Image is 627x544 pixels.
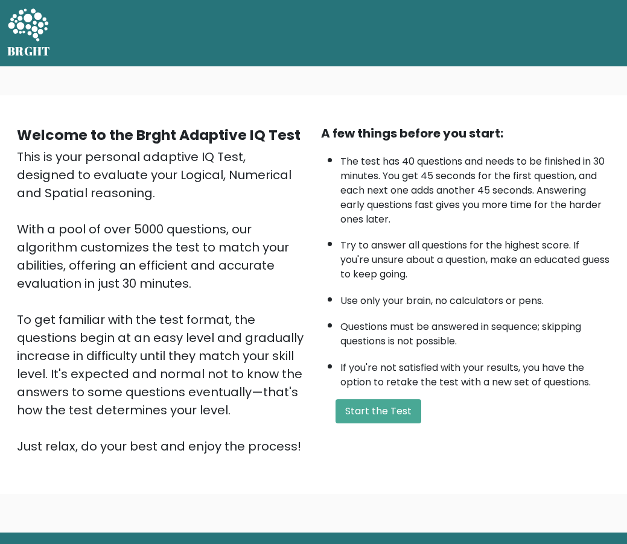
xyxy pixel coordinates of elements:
[340,232,611,282] li: Try to answer all questions for the highest score. If you're unsure about a question, make an edu...
[17,125,301,145] b: Welcome to the Brght Adaptive IQ Test
[340,288,611,308] li: Use only your brain, no calculators or pens.
[7,5,51,62] a: BRGHT
[340,355,611,390] li: If you're not satisfied with your results, you have the option to retake the test with a new set ...
[340,148,611,227] li: The test has 40 questions and needs to be finished in 30 minutes. You get 45 seconds for the firs...
[340,314,611,349] li: Questions must be answered in sequence; skipping questions is not possible.
[321,124,611,142] div: A few things before you start:
[17,148,307,455] div: This is your personal adaptive IQ Test, designed to evaluate your Logical, Numerical and Spatial ...
[336,399,421,423] button: Start the Test
[7,44,51,59] h5: BRGHT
